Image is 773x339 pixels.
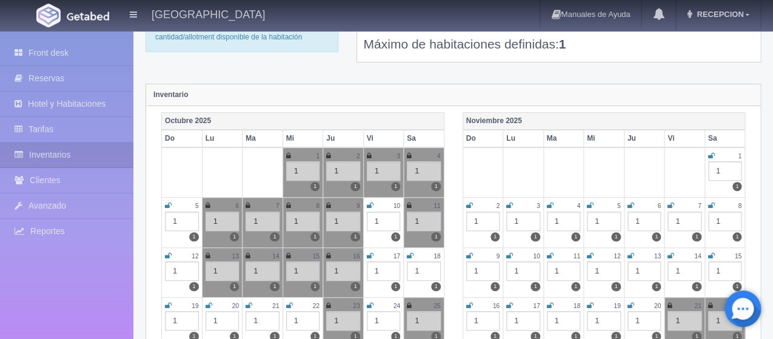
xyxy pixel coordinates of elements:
small: 5 [195,203,199,209]
div: 1 [407,161,441,181]
label: 1 [530,282,540,291]
small: 19 [614,303,620,309]
small: 9 [356,203,360,209]
label: 1 [270,282,279,291]
small: 24 [393,303,400,309]
small: 21 [694,303,701,309]
small: 3 [537,203,540,209]
label: 1 [732,182,741,191]
div: 1 [326,161,360,181]
div: 1 [708,311,742,331]
small: 23 [353,303,360,309]
div: 1 [367,261,401,281]
div: 1 [506,311,540,331]
label: 1 [571,232,580,241]
label: 1 [350,182,360,191]
th: Ju [624,130,664,147]
label: 1 [310,232,320,241]
th: Do [463,130,503,147]
small: 20 [654,303,661,309]
div: 1 [668,212,701,231]
div: 1 [708,212,742,231]
div: 1 [547,261,581,281]
div: 1 [407,261,441,281]
div: 1 [587,311,621,331]
div: 1 [206,261,239,281]
small: 1 [316,153,320,159]
div: 1 [326,311,360,331]
small: 3 [397,153,400,159]
div: 1 [286,161,320,181]
div: 1 [165,212,199,231]
small: 7 [276,203,279,209]
div: 1 [326,261,360,281]
small: 16 [493,303,500,309]
th: Sa [404,130,444,147]
label: 1 [230,282,239,291]
div: 1 [326,212,360,231]
small: 21 [272,303,279,309]
div: 1 [367,311,401,331]
div: 1 [668,261,701,281]
small: 10 [393,203,400,209]
small: 20 [232,303,239,309]
div: 1 [708,261,742,281]
div: 1 [627,311,661,331]
label: 1 [652,232,661,241]
th: Octubre 2025 [162,112,444,130]
small: 12 [192,253,198,260]
div: 1 [547,212,581,231]
small: 25 [433,303,440,309]
small: 13 [232,253,239,260]
div: 1 [506,261,540,281]
div: 1 [407,311,441,331]
div: 1 [547,311,581,331]
span: RECEPCION [694,10,743,19]
label: 1 [391,232,400,241]
th: Ju [323,130,364,147]
small: 17 [393,253,400,260]
label: 1 [530,232,540,241]
small: 7 [698,203,701,209]
small: 5 [617,203,621,209]
small: 2 [356,153,360,159]
small: 17 [533,303,540,309]
th: Ma [543,130,584,147]
small: 16 [353,253,360,260]
label: 1 [571,282,580,291]
label: 1 [732,282,741,291]
div: 1 [286,311,320,331]
small: 6 [235,203,239,209]
label: 1 [350,282,360,291]
div: Máximo de habitaciones definidas: [363,23,754,53]
label: 1 [732,232,741,241]
label: 1 [391,182,400,191]
strong: Inventario [153,90,188,99]
small: 18 [574,303,580,309]
div: 1 [587,212,621,231]
th: Noviembre 2025 [463,112,745,130]
div: 1 [466,311,500,331]
h4: [GEOGRAPHIC_DATA] [152,6,265,21]
label: 1 [230,232,239,241]
small: 13 [654,253,661,260]
div: 1 [627,212,661,231]
div: 1 [165,311,199,331]
label: 1 [490,282,500,291]
small: 18 [433,253,440,260]
small: 14 [272,253,279,260]
small: 8 [316,203,320,209]
small: 8 [738,203,741,209]
label: 1 [189,282,198,291]
small: 4 [437,153,441,159]
small: 10 [533,253,540,260]
div: 1 [407,212,441,231]
small: 12 [614,253,620,260]
small: 4 [577,203,580,209]
label: 1 [270,232,279,241]
th: Do [162,130,202,147]
label: 1 [350,232,360,241]
th: Sa [704,130,745,147]
small: 15 [735,253,741,260]
th: Mi [584,130,624,147]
